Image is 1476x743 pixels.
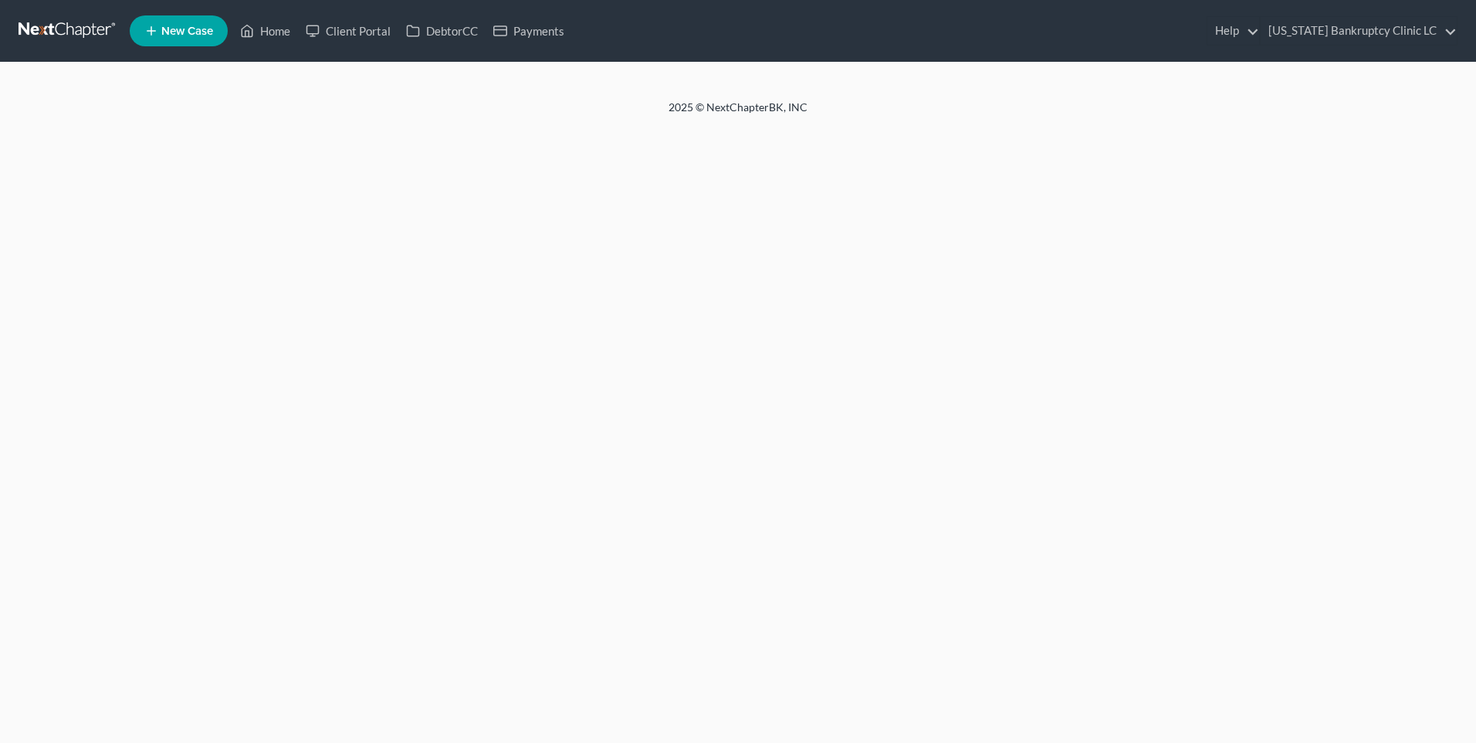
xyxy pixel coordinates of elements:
a: Payments [486,17,572,45]
a: DebtorCC [398,17,486,45]
a: Client Portal [298,17,398,45]
new-legal-case-button: New Case [130,15,228,46]
div: 2025 © NextChapterBK, INC [298,100,1178,127]
a: [US_STATE] Bankruptcy Clinic LC [1261,17,1457,45]
a: Home [232,17,298,45]
a: Help [1207,17,1259,45]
